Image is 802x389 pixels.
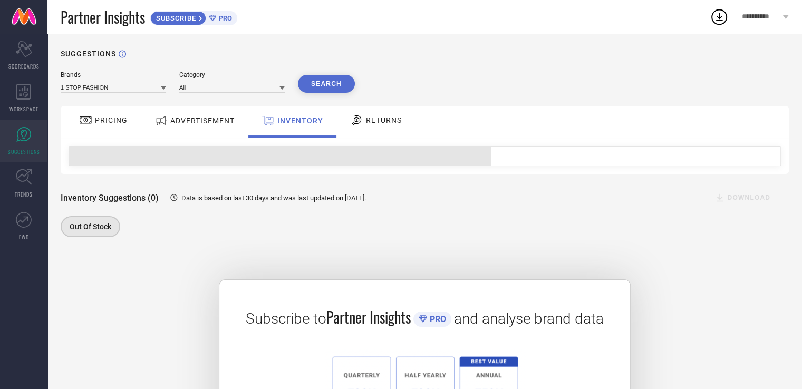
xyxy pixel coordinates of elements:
[19,233,29,241] span: FWD
[216,14,232,22] span: PRO
[298,75,355,93] button: Search
[8,62,40,70] span: SCORECARDS
[277,116,323,125] span: INVENTORY
[427,314,446,324] span: PRO
[170,116,235,125] span: ADVERTISEMENT
[454,310,604,327] span: and analyse brand data
[95,116,128,124] span: PRICING
[181,194,366,202] span: Data is based on last 30 days and was last updated on [DATE] .
[246,310,326,327] span: Subscribe to
[366,116,402,124] span: RETURNS
[9,105,38,113] span: WORKSPACE
[151,14,199,22] span: SUBSCRIBE
[150,8,237,25] a: SUBSCRIBEPRO
[179,71,285,79] div: Category
[61,50,116,58] h1: SUGGESTIONS
[8,148,40,155] span: SUGGESTIONS
[61,6,145,28] span: Partner Insights
[710,7,729,26] div: Open download list
[326,306,411,328] span: Partner Insights
[70,222,111,231] span: Out Of Stock
[15,190,33,198] span: TRENDS
[61,71,166,79] div: Brands
[61,193,159,203] span: Inventory Suggestions (0)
